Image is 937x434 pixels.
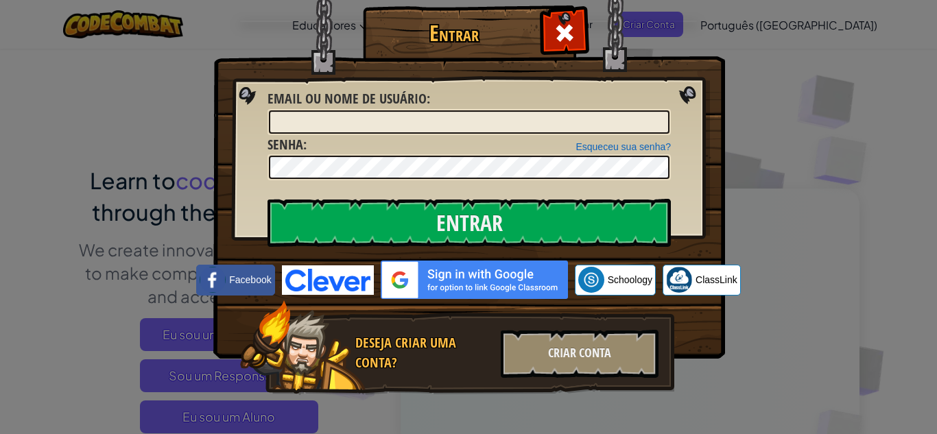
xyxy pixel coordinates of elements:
[282,265,374,295] img: clever-logo-blue.png
[381,261,568,299] img: gplus_sso_button2.svg
[268,89,427,108] span: Email ou nome de usuário
[229,273,271,287] span: Facebook
[501,330,659,378] div: Criar Conta
[578,267,604,293] img: schoology.png
[268,135,307,155] label: :
[268,89,430,109] label: :
[608,273,652,287] span: Schoology
[666,267,692,293] img: classlink-logo-small.png
[355,333,493,372] div: Deseja Criar uma Conta?
[200,267,226,293] img: facebook_small.png
[366,21,541,45] h1: Entrar
[696,273,737,287] span: ClassLink
[576,141,671,152] a: Esqueceu sua senha?
[268,135,303,154] span: Senha
[268,199,671,247] input: Entrar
